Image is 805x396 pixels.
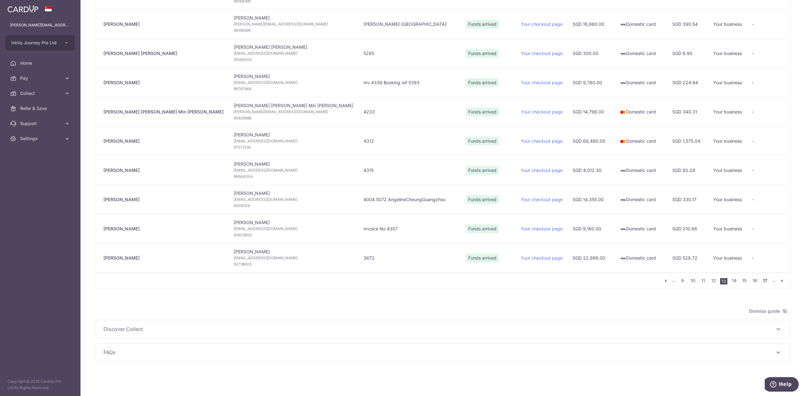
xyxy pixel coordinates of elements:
span: Funds arrived [466,195,499,204]
span: Settings [20,135,62,142]
img: visa-sm-192604c4577d2d35970c8ed26b86981c2741ebd56154ab54ad91a526f0f24972.png [620,226,626,232]
div: [PERSON_NAME] [103,167,224,173]
td: [PERSON_NAME] [229,156,358,185]
div: [PERSON_NAME] [103,196,224,203]
li: 13 [720,278,728,284]
td: Your business [708,9,747,39]
td: - [747,185,786,214]
a: 9 [679,277,686,284]
td: [PERSON_NAME] [229,9,358,39]
td: Domestic card [615,9,667,39]
td: SGD 224.94 [667,68,708,97]
td: Domestic card [615,214,667,243]
td: [PERSON_NAME] [229,68,358,97]
td: [PERSON_NAME]-[GEOGRAPHIC_DATA] [358,9,461,39]
div: [PERSON_NAME] [103,21,224,27]
td: 4315 [358,156,461,185]
div: [PERSON_NAME] [PERSON_NAME] [103,50,224,57]
a: 16 [751,277,758,284]
a: Your checkout page [521,109,563,114]
td: - [747,156,786,185]
span: 91818108 [234,203,353,209]
td: - [747,39,786,68]
span: Funds arrived [466,78,499,87]
td: [PERSON_NAME] [PERSON_NAME] [229,39,358,68]
img: mastercard-sm-87a3fd1e0bddd137fecb07648320f44c262e2538e7db6024463105ddbc961eb2.png [620,138,626,145]
td: Invoice No 4307 [358,214,461,243]
td: Your business [708,185,747,214]
nav: pager [662,273,790,288]
td: Your business [708,156,747,185]
td: SGD 340.31 [667,97,708,126]
span: [EMAIL_ADDRESS][DOMAIN_NAME] [234,167,353,173]
td: Your business [708,39,747,68]
td: - [747,97,786,126]
span: 96787664 [234,86,353,92]
img: visa-sm-192604c4577d2d35970c8ed26b86981c2741ebd56154ab54ad91a526f0f24972.png [620,168,626,174]
span: Funds arrived [466,49,499,58]
div: [PERSON_NAME] [PERSON_NAME] Min [PERSON_NAME] [103,109,224,115]
td: - [747,243,786,272]
td: SGD 16,980.00 [568,9,615,39]
td: Domestic card [615,97,667,126]
td: [PERSON_NAME] [229,126,358,156]
span: Funds arrived [466,166,499,175]
td: Inv 4338 Booking ref 5393 [358,68,461,97]
td: [PERSON_NAME] [PERSON_NAME] Min [PERSON_NAME] [229,97,358,126]
td: Domestic card [615,243,667,272]
div: [PERSON_NAME] [103,80,224,86]
td: - [747,214,786,243]
p: [PERSON_NAME][EMAIL_ADDRESS][DOMAIN_NAME] [10,22,70,28]
td: SGD 330.17 [667,185,708,214]
a: 10 [689,277,697,284]
td: - [747,9,786,39]
span: [PERSON_NAME][EMAIL_ADDRESS][DOMAIN_NAME] [234,21,353,27]
span: Funds arrived [466,137,499,146]
img: visa-sm-192604c4577d2d35970c8ed26b86981c2741ebd56154ab54ad91a526f0f24972.png [620,80,626,86]
span: 91083000 [234,57,353,63]
span: 90629988 [234,115,353,121]
span: [EMAIL_ADDRESS][DOMAIN_NAME] [234,50,353,57]
a: 12 [710,277,717,284]
td: SGD 9,780.00 [568,68,615,97]
span: 98168396 [234,27,353,34]
td: SGD 68,480.00 [568,126,615,156]
td: SGD 4,012.30 [568,156,615,185]
a: Your checkout page [521,51,563,56]
span: Funds arrived [466,20,499,29]
span: FAQs [103,349,774,356]
li: ... [672,277,676,284]
span: [EMAIL_ADDRESS][DOMAIN_NAME] [234,138,353,144]
td: SGD 9,160.00 [568,214,615,243]
span: Funds arrived [466,107,499,116]
a: 11 [699,277,707,284]
span: 93623800 [234,232,353,238]
td: Domestic card [615,39,667,68]
td: Domestic card [615,185,667,214]
span: Dismiss guide [749,307,787,315]
span: Pay [20,75,62,81]
span: [PERSON_NAME][EMAIL_ADDRESS][DOMAIN_NAME] [234,109,353,115]
span: Funds arrived [466,254,499,262]
span: Support [20,120,62,127]
span: 96944004 [234,173,353,180]
td: SGD 22,988.00 [568,243,615,272]
a: Your checkout page [521,138,563,144]
a: Your checkout page [521,255,563,261]
span: [EMAIL_ADDRESS][DOMAIN_NAME] [234,196,353,203]
span: [EMAIL_ADDRESS][DOMAIN_NAME] [234,255,353,261]
td: Your business [708,214,747,243]
span: [EMAIL_ADDRESS][DOMAIN_NAME] [234,226,353,232]
a: Your checkout page [521,21,563,27]
td: 5285 [358,39,461,68]
span: Intriq Journey Pte Ltd [11,40,58,46]
td: SGD 14,796.00 [568,97,615,126]
span: Funds arrived [466,224,499,233]
td: [PERSON_NAME] [229,214,358,243]
span: 97573136 [234,144,353,151]
td: SGD 1,575.04 [667,126,708,156]
span: Collect [20,90,62,96]
p: Discover Collect [103,325,782,333]
td: - [747,68,786,97]
iframe: Opens a widget where you can find more information [765,377,799,393]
